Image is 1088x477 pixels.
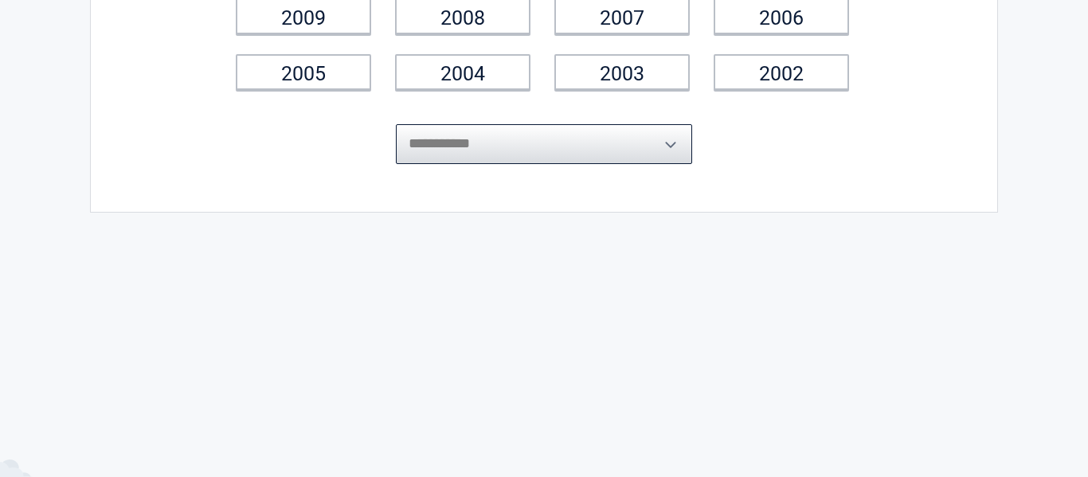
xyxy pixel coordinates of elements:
[554,54,690,90] a: 2003
[236,54,371,90] a: 2005
[714,54,849,90] a: 2002
[395,54,530,90] a: 2004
